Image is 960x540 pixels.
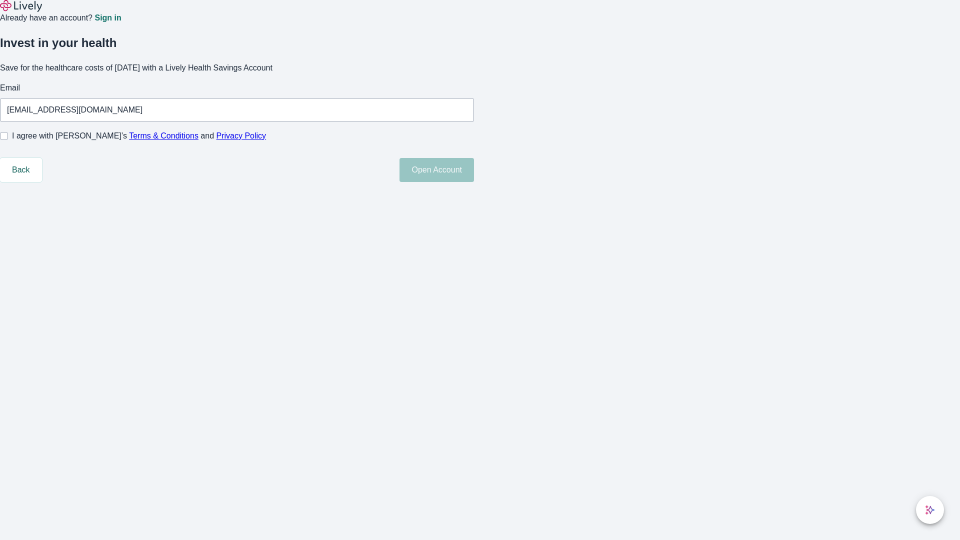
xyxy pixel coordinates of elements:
span: I agree with [PERSON_NAME]’s and [12,130,266,142]
svg: Lively AI Assistant [925,505,935,515]
button: chat [916,496,944,524]
a: Sign in [94,14,121,22]
a: Privacy Policy [216,131,266,140]
a: Terms & Conditions [129,131,198,140]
